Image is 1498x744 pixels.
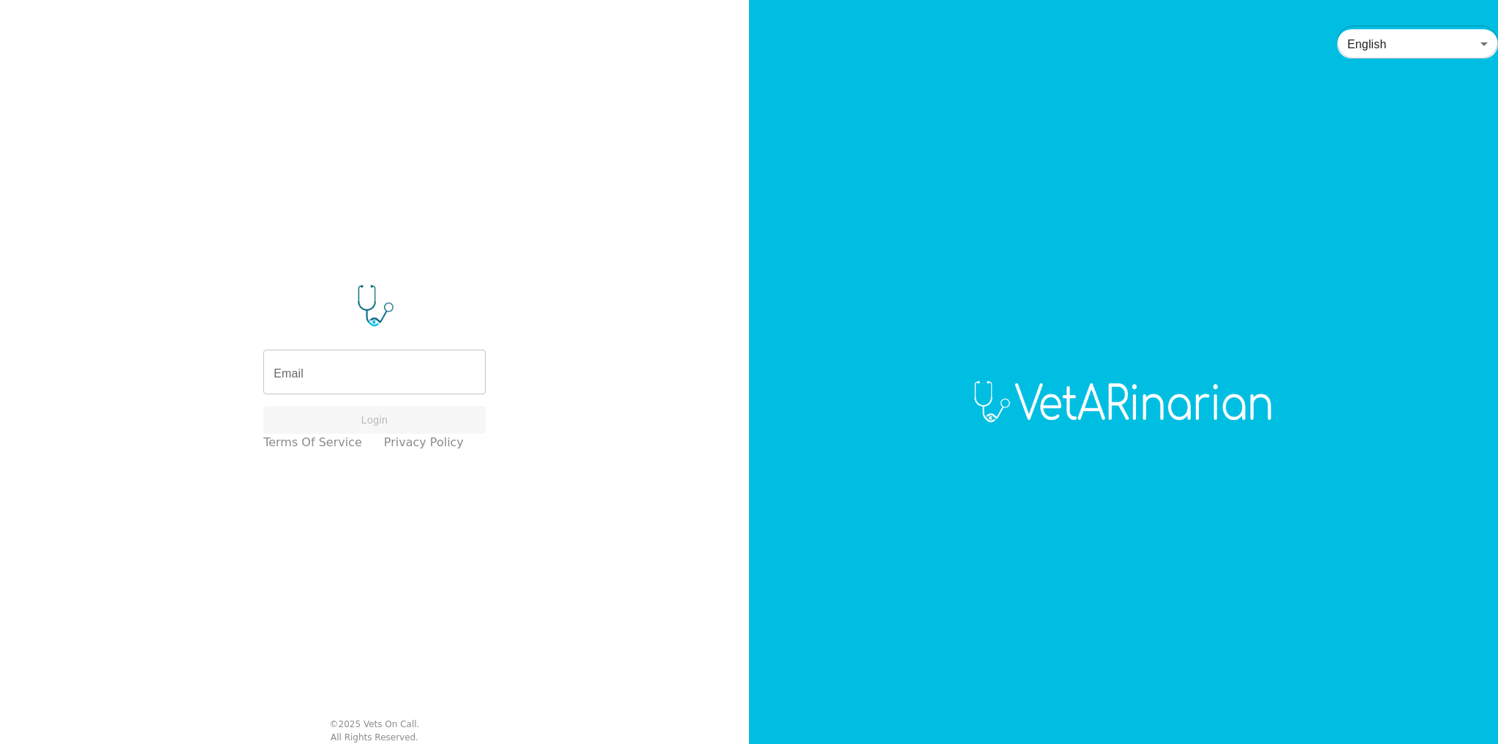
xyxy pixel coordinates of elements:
a: Terms of Service [263,434,362,451]
div: All Rights Reserved. [331,731,418,744]
a: Privacy Policy [384,434,464,451]
img: Logo [263,284,486,328]
img: Logo [964,380,1283,424]
div: English [1337,23,1498,64]
div: © 2025 Vets On Call. [330,718,420,731]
